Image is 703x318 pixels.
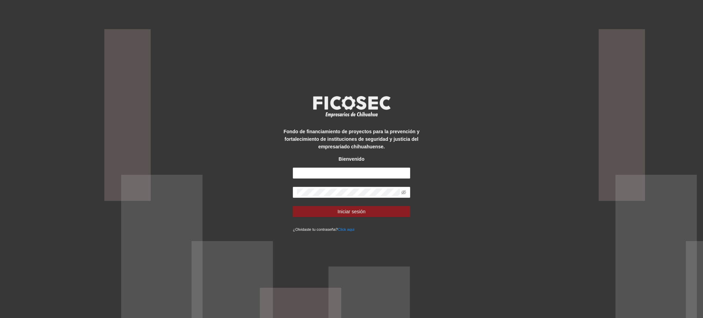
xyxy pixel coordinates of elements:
span: Iniciar sesión [337,208,366,215]
strong: Bienvenido [338,156,364,162]
a: Click aqui [338,227,355,231]
small: ¿Olvidaste tu contraseña? [293,227,354,231]
strong: Fondo de financiamiento de proyectos para la prevención y fortalecimiento de instituciones de seg... [284,129,419,149]
button: Iniciar sesión [293,206,410,217]
img: logo [309,94,394,119]
span: eye-invisible [401,190,406,195]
